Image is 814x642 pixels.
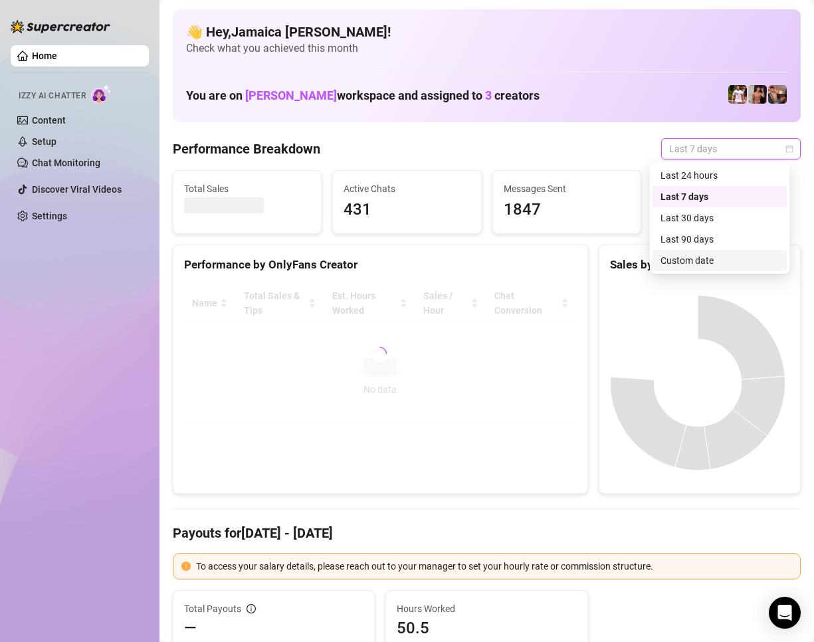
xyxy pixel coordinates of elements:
img: logo-BBDzfeDw.svg [11,20,110,33]
a: Setup [32,136,56,147]
img: Zach [748,85,767,104]
img: Osvaldo [768,85,787,104]
span: calendar [785,145,793,153]
div: Last 7 days [661,189,779,204]
span: Last 7 days [669,139,793,159]
div: Last 24 hours [653,165,787,186]
img: Hector [728,85,747,104]
div: Last 90 days [661,232,779,247]
div: Sales by OnlyFans Creator [610,256,789,274]
div: To access your salary details, please reach out to your manager to set your hourly rate or commis... [196,559,792,574]
div: Last 30 days [661,211,779,225]
div: Last 7 days [653,186,787,207]
div: Custom date [653,250,787,271]
span: Check what you achieved this month [186,41,787,56]
span: [PERSON_NAME] [245,88,337,102]
span: 431 [344,197,470,223]
span: Total Payouts [184,601,241,616]
h1: You are on workspace and assigned to creators [186,88,540,103]
span: 1847 [504,197,630,223]
h4: Payouts for [DATE] - [DATE] [173,524,801,542]
span: info-circle [247,604,256,613]
span: 50.5 [397,617,576,639]
img: AI Chatter [91,84,112,104]
span: Active Chats [344,181,470,196]
a: Content [32,115,66,126]
div: Performance by OnlyFans Creator [184,256,577,274]
a: Settings [32,211,67,221]
span: Total Sales [184,181,310,196]
span: — [184,617,197,639]
span: Izzy AI Chatter [19,90,86,102]
a: Home [32,51,57,61]
span: Hours Worked [397,601,576,616]
div: Last 90 days [653,229,787,250]
span: exclamation-circle [181,562,191,571]
h4: 👋 Hey, Jamaica [PERSON_NAME] ! [186,23,787,41]
a: Discover Viral Videos [32,184,122,195]
div: Last 30 days [653,207,787,229]
a: Chat Monitoring [32,158,100,168]
span: loading [371,344,389,363]
div: Last 24 hours [661,168,779,183]
div: Custom date [661,253,779,268]
span: Messages Sent [504,181,630,196]
div: Open Intercom Messenger [769,597,801,629]
h4: Performance Breakdown [173,140,320,158]
span: 3 [485,88,492,102]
